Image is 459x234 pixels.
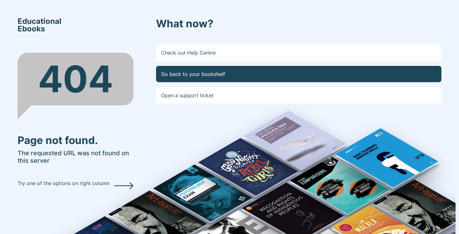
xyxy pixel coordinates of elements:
div: 404 [18,53,133,105]
h5: The requested URL was not found on this server [18,149,133,164]
h3: Page not found. [18,134,133,147]
h3: What now? [156,18,441,30]
a: Check out Help Centre [156,45,441,61]
span: Educational Ebooks [18,18,62,33]
p: Try one of the options on right column [18,179,110,187]
a: Go back to your bookshelf [156,66,441,82]
a: Open a support ticket [156,87,441,104]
